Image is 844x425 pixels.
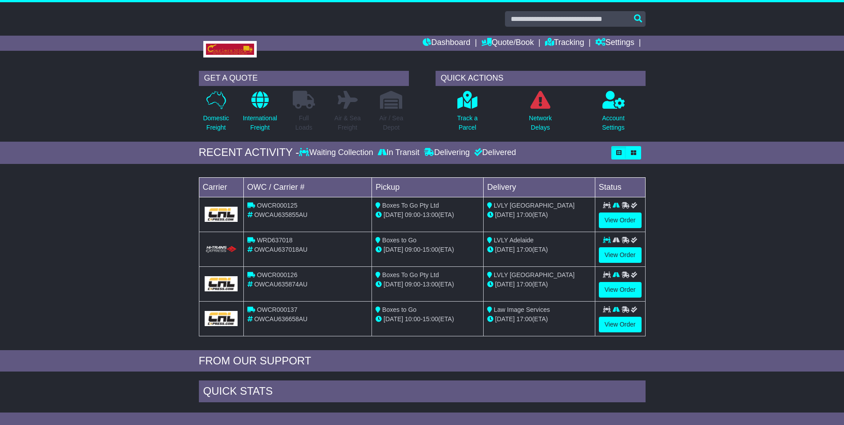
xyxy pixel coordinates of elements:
p: Air / Sea Depot [380,114,404,132]
div: Waiting Collection [299,148,375,158]
span: OWCAU635874AU [254,281,307,288]
a: View Order [599,282,642,298]
span: OWCAU635855AU [254,211,307,218]
a: View Order [599,212,642,228]
td: Pickup [372,177,484,197]
img: GetCarrierServiceLogo [205,207,238,222]
a: Tracking [545,36,584,51]
span: OWCAU637018AU [254,246,307,253]
span: LVLY [GEOGRAPHIC_DATA] [494,202,575,209]
a: DomesticFreight [202,90,229,137]
span: OWCR000126 [257,271,297,278]
div: QUICK ACTIONS [436,71,646,86]
span: 10:00 [405,315,420,323]
td: Delivery [483,177,595,197]
div: In Transit [376,148,422,158]
span: [DATE] [384,246,403,253]
span: [DATE] [495,211,515,218]
div: - (ETA) [376,210,480,220]
a: View Order [599,247,642,263]
div: FROM OUR SUPPORT [199,355,646,368]
p: Account Settings [602,114,625,132]
span: 15:00 [423,315,438,323]
span: 09:00 [405,211,420,218]
p: International Freight [243,114,277,132]
span: Boxes to Go [382,237,416,244]
span: 13:00 [423,281,438,288]
p: Domestic Freight [203,114,229,132]
div: - (ETA) [376,280,480,289]
span: [DATE] [495,281,515,288]
div: (ETA) [487,245,591,254]
div: (ETA) [487,210,591,220]
span: [DATE] [384,281,403,288]
div: - (ETA) [376,245,480,254]
td: OWC / Carrier # [243,177,372,197]
span: [DATE] [384,315,403,323]
span: OWCR000125 [257,202,297,209]
td: Status [595,177,645,197]
div: RECENT ACTIVITY - [199,146,299,159]
span: 15:00 [423,246,438,253]
span: LVLY Adelaide [494,237,534,244]
img: HiTrans.png [205,245,238,254]
div: Delivered [472,148,516,158]
span: 13:00 [423,211,438,218]
a: Dashboard [423,36,470,51]
a: NetworkDelays [529,90,552,137]
span: LVLY [GEOGRAPHIC_DATA] [494,271,575,278]
div: Delivering [422,148,472,158]
span: Boxes to Go [382,306,416,313]
span: 17:00 [517,281,532,288]
div: - (ETA) [376,315,480,324]
span: [DATE] [495,246,515,253]
p: Network Delays [529,114,552,132]
a: InternationalFreight [242,90,278,137]
span: Boxes To Go Pty Ltd [382,271,439,278]
p: Air & Sea Freight [335,114,361,132]
span: OWCAU636658AU [254,315,307,323]
span: 09:00 [405,246,420,253]
span: 17:00 [517,211,532,218]
a: Track aParcel [456,90,478,137]
a: AccountSettings [602,90,625,137]
a: Settings [595,36,634,51]
p: Full Loads [293,114,315,132]
a: Quote/Book [481,36,534,51]
span: 09:00 [405,281,420,288]
span: [DATE] [495,315,515,323]
span: 17:00 [517,315,532,323]
p: Track a Parcel [457,114,477,132]
img: GetCarrierServiceLogo [205,276,238,291]
a: View Order [599,317,642,332]
span: WRD637018 [257,237,292,244]
span: 17:00 [517,246,532,253]
td: Carrier [199,177,243,197]
img: GetCarrierServiceLogo [205,311,238,326]
div: GET A QUOTE [199,71,409,86]
span: [DATE] [384,211,403,218]
span: Boxes To Go Pty Ltd [382,202,439,209]
span: OWCR000137 [257,306,297,313]
div: (ETA) [487,315,591,324]
span: Law Image Services [494,306,550,313]
div: (ETA) [487,280,591,289]
div: Quick Stats [199,380,646,405]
